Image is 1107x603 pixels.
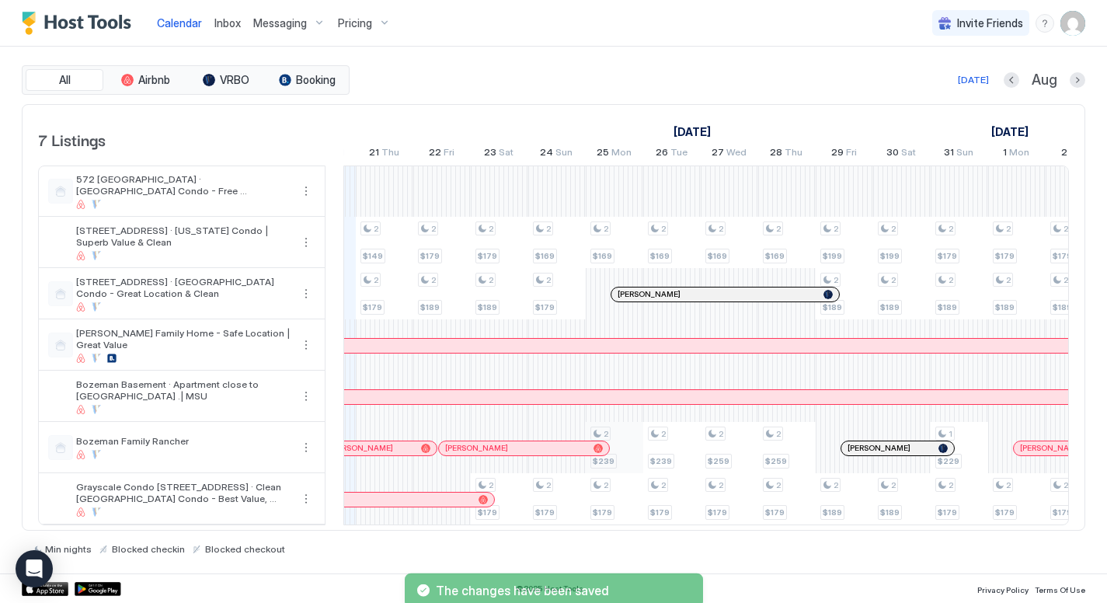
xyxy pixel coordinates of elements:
[901,146,916,162] span: Sat
[22,65,350,95] div: tab-group
[949,275,953,285] span: 2
[76,225,291,248] span: [STREET_ADDRESS] · [US_STATE] Condo | Superb Value & Clean
[949,429,952,439] span: 1
[546,480,551,490] span: 2
[297,490,315,508] button: More options
[611,146,632,162] span: Mon
[999,143,1033,166] a: September 1, 2025
[381,146,399,162] span: Thu
[785,146,802,162] span: Thu
[708,456,729,466] span: $259
[1006,480,1011,490] span: 2
[1020,443,1083,453] span: [PERSON_NAME]
[719,224,723,234] span: 2
[770,146,782,162] span: 28
[938,302,957,312] span: $189
[220,73,249,87] span: VRBO
[719,480,723,490] span: 2
[76,378,291,402] span: Bozeman Basement · Apartment close to [GEOGRAPHIC_DATA] .| MSU
[708,507,727,518] span: $179
[138,73,170,87] span: Airbnb
[489,224,493,234] span: 2
[831,146,844,162] span: 29
[1006,275,1011,285] span: 2
[938,251,957,261] span: $179
[846,146,857,162] span: Fri
[995,251,1015,261] span: $179
[253,16,307,30] span: Messaging
[827,143,861,166] a: August 29, 2025
[1070,72,1085,88] button: Next month
[436,583,691,598] span: The changes have been saved
[297,284,315,303] button: More options
[420,251,440,261] span: $179
[880,507,900,518] span: $189
[670,146,688,162] span: Tue
[597,146,609,162] span: 25
[297,490,315,508] div: menu
[719,429,723,439] span: 2
[1006,224,1011,234] span: 2
[38,127,106,151] span: 7 Listings
[766,143,806,166] a: August 28, 2025
[297,182,315,200] div: menu
[431,224,436,234] span: 2
[330,443,393,453] span: [PERSON_NAME]
[652,143,691,166] a: August 26, 2025
[891,224,896,234] span: 2
[938,507,957,518] span: $179
[374,275,378,285] span: 2
[938,456,959,466] span: $229
[76,481,291,504] span: Grayscale Condo [STREET_ADDRESS] · Clean [GEOGRAPHIC_DATA] Condo - Best Value, Great Sleep
[157,16,202,30] span: Calendar
[540,146,553,162] span: 24
[708,251,727,261] span: $169
[956,146,973,162] span: Sun
[26,69,103,91] button: All
[765,456,787,466] span: $259
[661,480,666,490] span: 2
[480,143,517,166] a: August 23, 2025
[834,480,838,490] span: 2
[484,146,496,162] span: 23
[48,486,73,511] div: listing image
[429,146,441,162] span: 22
[22,12,138,35] a: Host Tools Logo
[425,143,458,166] a: August 22, 2025
[76,435,291,447] span: Bozeman Family Rancher
[886,146,899,162] span: 30
[536,143,576,166] a: August 24, 2025
[1063,224,1068,234] span: 2
[1057,143,1091,166] a: September 2, 2025
[499,146,513,162] span: Sat
[834,224,838,234] span: 2
[1053,507,1072,518] span: $179
[776,224,781,234] span: 2
[535,251,555,261] span: $169
[593,507,612,518] span: $179
[431,275,436,285] span: 2
[940,143,977,166] a: August 31, 2025
[944,146,954,162] span: 31
[48,230,73,255] div: listing image
[650,507,670,518] span: $179
[1053,302,1072,312] span: $189
[478,507,497,518] span: $179
[45,543,92,555] span: Min nights
[604,429,608,439] span: 2
[891,480,896,490] span: 2
[661,224,666,234] span: 2
[956,71,991,89] button: [DATE]
[880,251,900,261] span: $199
[187,69,265,91] button: VRBO
[823,302,842,312] span: $189
[365,143,403,166] a: August 21, 2025
[297,438,315,457] button: More options
[489,480,493,490] span: 2
[112,543,185,555] span: Blocked checkin
[604,224,608,234] span: 2
[297,284,315,303] div: menu
[891,275,896,285] span: 2
[444,146,454,162] span: Fri
[1053,251,1072,261] span: $179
